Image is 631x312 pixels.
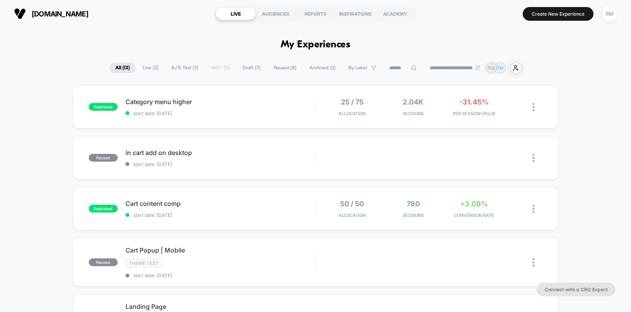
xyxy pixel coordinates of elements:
[14,8,26,20] img: Visually logo
[125,98,315,106] span: Category menu higher
[385,213,442,218] span: Sessions
[488,65,495,71] p: RM
[407,200,420,208] span: 780
[125,110,315,116] span: start date: [DATE]
[459,98,489,106] span: -31.45%
[532,205,534,213] img: close
[89,205,118,213] span: published
[237,63,267,73] span: Draft ( 3 )
[32,10,88,18] span: [DOMAIN_NAME]
[335,7,375,20] div: INSPIRATIONS
[281,39,351,50] h1: My Experiences
[537,283,615,296] button: Connect with a CRO Expert
[303,63,341,73] span: Archived ( 2 )
[268,63,302,73] span: Paused ( 8 )
[125,303,315,310] span: Landing Page
[348,65,367,71] span: By Label
[109,63,136,73] span: All ( 13 )
[460,200,488,208] span: +3.09%
[341,98,364,106] span: 25 / 75
[256,7,296,20] div: AUDIENCES
[446,213,503,218] span: CONVERSION RATE
[385,111,442,116] span: Sessions
[165,63,204,73] span: A/B Test ( 2 )
[339,213,366,218] span: Allocation
[475,65,480,70] img: end
[339,111,366,116] span: Allocation
[296,7,335,20] div: REPORTS
[446,111,503,116] span: PER SESSION VALUE
[496,65,504,71] p: RM
[125,161,315,167] span: start date: [DATE]
[403,98,423,106] span: 2.04k
[125,246,315,254] span: Cart Popup | Mobile
[599,6,619,22] button: RM
[12,7,91,20] button: [DOMAIN_NAME]
[375,7,415,20] div: ACADEMY
[216,7,256,20] div: LIVE
[89,258,118,266] span: paused
[125,212,315,218] span: start date: [DATE]
[532,258,534,267] img: close
[89,154,118,162] span: paused
[125,272,315,278] span: start date: [DATE]
[125,149,315,157] span: In cart add on desktop
[532,154,534,162] img: close
[125,200,315,207] span: Cart content comp
[532,103,534,111] img: close
[137,63,164,73] span: Live ( 2 )
[523,7,593,21] button: Create New Experience
[125,259,162,268] span: Theme Test
[89,103,118,111] span: published
[340,200,364,208] span: 50 / 50
[602,6,617,22] div: RM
